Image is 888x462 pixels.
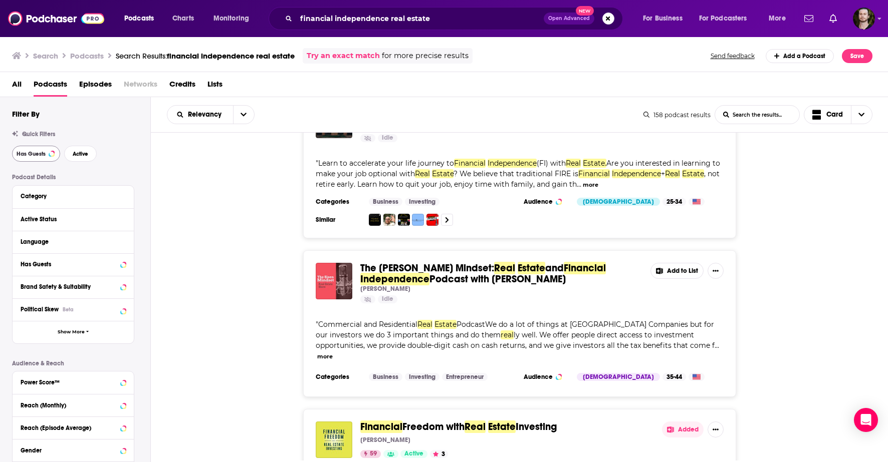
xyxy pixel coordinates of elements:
a: Episodes [79,76,112,97]
span: ly well. We offer people direct access to investment opportunities, we provide double-digit cash ... [316,330,715,350]
h2: Filter By [12,109,40,119]
span: Estate [434,320,457,329]
button: Power Score™ [21,375,126,388]
button: open menu [206,11,262,27]
span: Idle [382,133,393,143]
span: PodcastWe do a lot of things at [GEOGRAPHIC_DATA] Companies but for our investors we do 3 importa... [316,320,714,339]
a: Podchaser - Follow, Share and Rate Podcasts [8,9,104,28]
span: Financial [564,262,606,274]
span: For Podcasters [699,12,747,26]
div: 158 podcast results [643,111,711,119]
button: more [583,181,598,189]
div: Has Guests [21,261,117,268]
h3: Categories [316,198,361,206]
button: open menu [167,111,233,118]
span: ? We believe that traditional FIRE is [454,169,578,178]
img: Real Estate Advice 101 [398,214,410,226]
button: Choose View [804,105,873,124]
span: and [545,262,564,274]
span: Open Advanced [548,16,590,21]
span: Freedom with [402,420,465,433]
button: Show More Button [708,421,724,437]
span: Quick Filters [22,131,55,138]
a: Business [369,198,402,206]
span: 59 [370,449,377,459]
span: New [576,6,594,16]
button: Open AdvancedNew [544,13,594,25]
button: 3 [430,450,448,458]
div: Search Results: [116,51,295,61]
h3: Audience [524,373,569,381]
img: User Profile [853,8,875,30]
a: Investing [405,198,439,206]
p: Podcast Details [12,174,134,181]
span: Credits [169,76,195,97]
div: [DEMOGRAPHIC_DATA] [577,198,660,206]
img: Making Agents Better [426,214,438,226]
span: Idle [382,294,393,304]
span: Real [417,320,432,329]
span: Investing [516,420,557,433]
div: 35-44 [662,373,686,381]
a: Show notifications dropdown [825,10,841,27]
button: Added [662,421,704,437]
p: [PERSON_NAME] [360,285,410,293]
span: Estate [682,169,704,178]
span: ... [715,341,719,350]
img: THOUGHTS FROM MY CAR [383,214,395,226]
h3: Search [33,51,58,61]
img: The Auto Andy Show [369,214,381,226]
a: Charts [166,11,200,27]
button: open menu [233,106,254,124]
span: Estate [488,420,516,433]
span: Card [826,111,843,118]
h3: Audience [524,198,569,206]
span: Podcasts [34,76,67,97]
a: Lists [207,76,223,97]
a: Idle [378,134,397,142]
span: More [769,12,786,26]
button: Show More Button [708,263,724,279]
button: open menu [693,11,762,27]
span: real [501,330,514,339]
div: Reach (Monthly) [21,402,117,409]
div: Category [21,193,119,200]
a: Business [369,373,402,381]
a: Brand Safety & Suitability [21,280,126,293]
button: Reach (Monthly) [21,398,126,411]
span: Financial [454,159,486,168]
span: Real [494,262,515,274]
button: Send feedback [708,52,758,60]
span: For Business [643,12,683,26]
span: Monitoring [213,12,249,26]
div: Language [21,238,119,245]
h3: Categories [316,373,361,381]
span: All [12,76,22,97]
img: The Eisen Mindset: Real Estate and Financial Independence Podcast with Aaron Kreais [316,263,352,299]
div: Beta [63,306,74,313]
span: Real [665,169,680,178]
span: for more precise results [382,50,469,62]
span: Real [566,159,581,168]
button: Active [64,146,97,162]
button: Show profile menu [853,8,875,30]
div: Active Status [21,216,119,223]
button: Has Guests [12,146,60,162]
button: Show More [13,321,134,343]
button: more [317,352,333,361]
span: Networks [124,76,157,97]
span: The [PERSON_NAME] Mindset: [360,262,494,274]
span: Relevancy [188,111,225,118]
span: (FI) with [537,159,566,168]
div: Gender [21,447,117,454]
h3: Similar [316,216,361,224]
h3: Podcasts [70,51,104,61]
a: Search Results:financial independence real estate [116,51,295,61]
span: Financial [578,169,610,178]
